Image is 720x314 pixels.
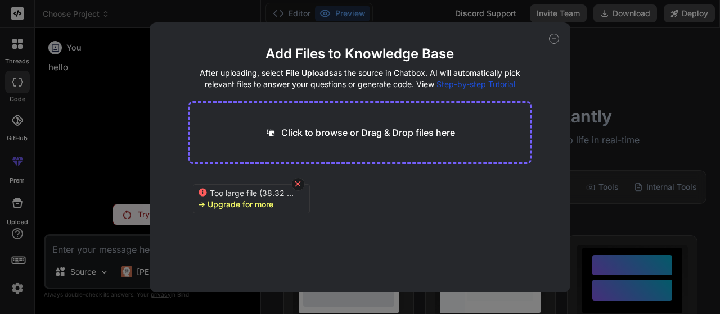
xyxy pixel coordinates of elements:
[286,68,334,78] span: File Uploads
[188,45,532,63] h2: Add Files to Knowledge Base
[188,67,532,90] h4: After uploading, select as the source in Chatbox. AI will automatically pick relevant files to an...
[210,188,300,199] span: Too large file (38.32 MB)
[436,79,515,89] span: Step-by-step Tutorial
[198,199,273,210] div: -> Upgrade for more
[281,126,455,139] p: Click to browse or Drag & Drop files here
